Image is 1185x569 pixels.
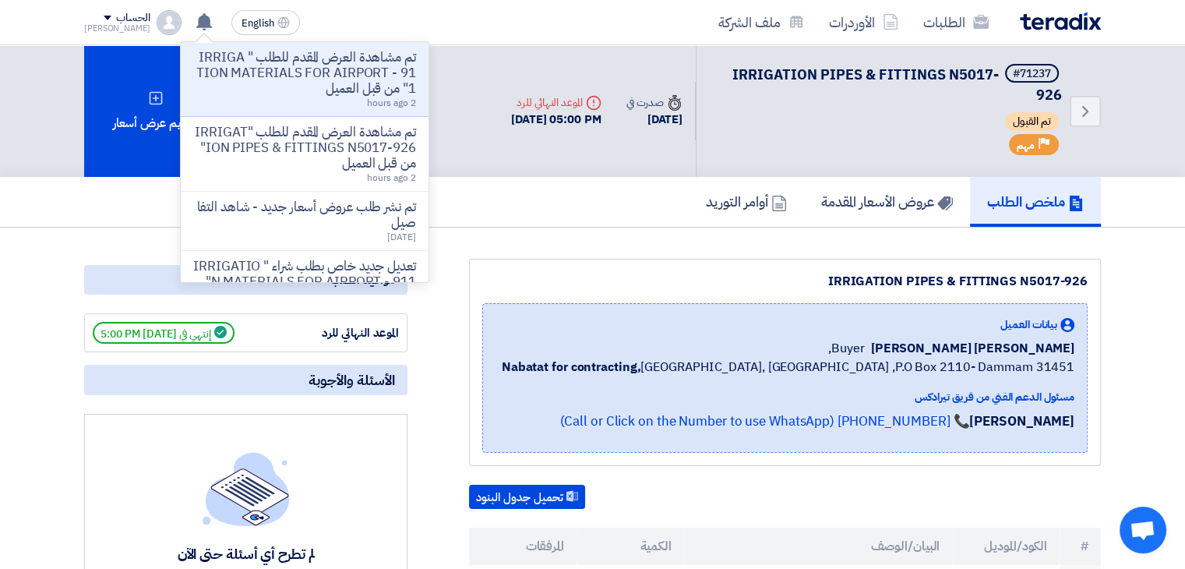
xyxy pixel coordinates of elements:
[1005,112,1059,131] span: تم القبول
[559,412,969,431] a: 📞 [PHONE_NUMBER] (Call or Click on the Number to use WhatsApp)
[1000,316,1057,333] span: بيانات العميل
[93,322,235,344] span: إنتهي في [DATE] 5:00 PM
[626,111,682,129] div: [DATE]
[1120,507,1166,553] div: Open chat
[84,45,224,177] div: تقديم عرض أسعار
[242,18,274,29] span: English
[193,200,416,231] p: تم نشر طلب عروض أسعار جديد - شاهد التفاصيل
[1017,138,1035,153] span: مهم
[706,4,816,41] a: ملف الشركة
[952,528,1060,565] th: الكود/الموديل
[1013,69,1051,80] div: #71237
[821,193,953,210] h5: عروض الأسعار المقدمة
[511,94,601,111] div: الموعد النهائي للرد
[469,528,577,565] th: المرفقات
[157,10,182,35] img: profile_test.png
[689,177,804,227] a: أوامر التوريد
[469,485,585,510] button: تحميل جدول البنود
[193,50,416,97] p: تم مشاهدة العرض المقدم للطلب " IRRIGATION MATERIALS FOR AIRPORT - 911" من قبل العميل
[367,171,416,185] span: 2 hours ago
[231,10,300,35] button: English
[282,324,399,342] div: الموعد النهائي للرد
[203,452,290,525] img: empty_state_list.svg
[626,94,682,111] div: صدرت في
[804,177,970,227] a: عروض الأسعار المقدمة
[1060,528,1101,565] th: #
[969,412,1074,431] strong: [PERSON_NAME]
[193,259,416,290] p: تعديل جديد خاص بطلب شراء " IRRIGATION MATERIALS FOR AIRPORT - 911".
[871,339,1074,358] span: [PERSON_NAME] [PERSON_NAME]
[502,358,641,376] b: Nabatat for contracting,
[828,339,864,358] span: Buyer,
[706,193,787,210] h5: أوامر التوريد
[732,64,1062,105] span: IRRIGATION PIPES & FITTINGS N5017-926
[193,125,416,171] p: تم مشاهدة العرض المقدم للطلب "IRRIGATION PIPES & FITTINGS N5017-926" من قبل العميل
[502,358,1074,376] span: [GEOGRAPHIC_DATA], [GEOGRAPHIC_DATA] ,P.O Box 2110- Dammam 31451
[309,371,395,389] span: الأسئلة والأجوبة
[116,12,150,25] div: الحساب
[577,528,684,565] th: الكمية
[911,4,1001,41] a: الطلبات
[684,528,953,565] th: البيان/الوصف
[84,265,407,295] div: مواعيد الطلب
[1020,12,1101,30] img: Teradix logo
[715,64,1062,104] h5: IRRIGATION PIPES & FITTINGS N5017-926
[816,4,911,41] a: الأوردرات
[502,389,1074,405] div: مسئول الدعم الفني من فريق تيرادكس
[387,230,415,244] span: [DATE]
[367,96,416,110] span: 2 hours ago
[84,24,150,33] div: [PERSON_NAME]
[970,177,1101,227] a: ملخص الطلب
[482,272,1088,291] div: IRRIGATION PIPES & FITTINGS N5017-926
[114,545,379,563] div: لم تطرح أي أسئلة حتى الآن
[987,193,1084,210] h5: ملخص الطلب
[511,111,601,129] div: [DATE] 05:00 PM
